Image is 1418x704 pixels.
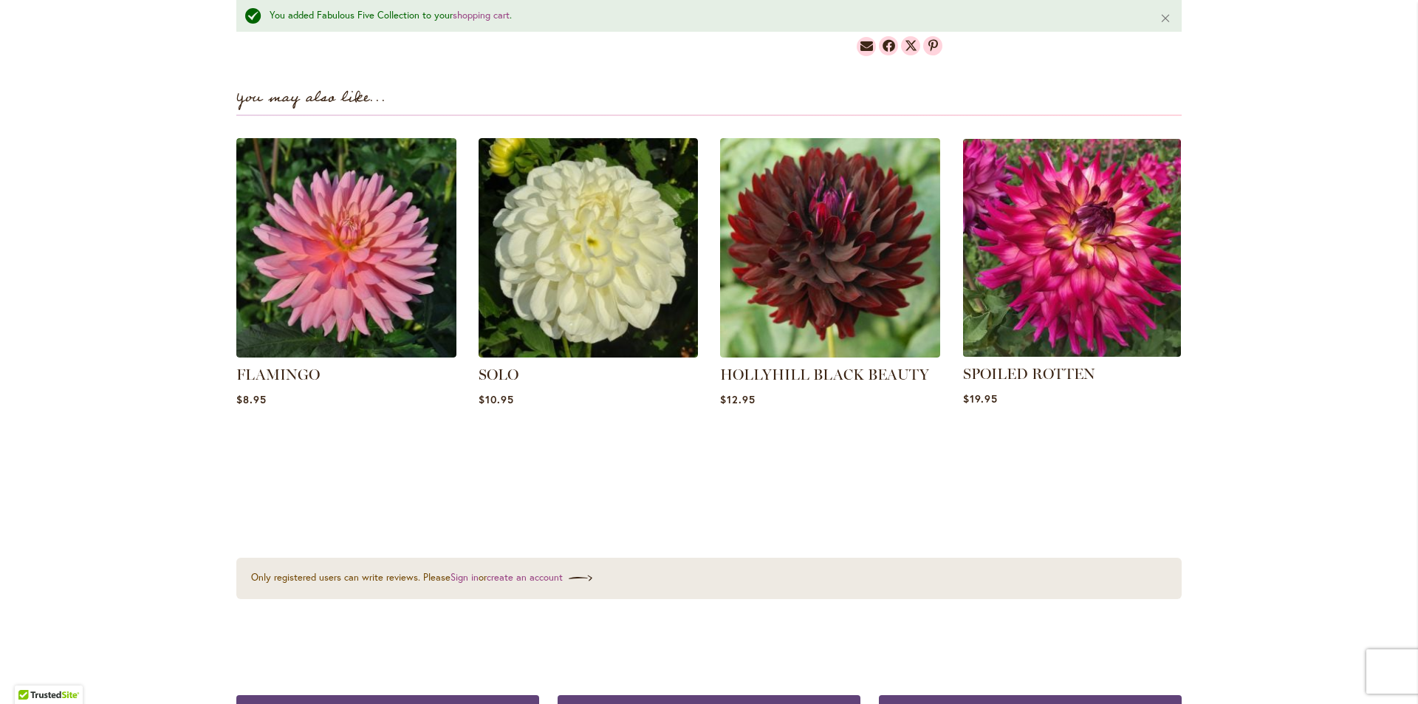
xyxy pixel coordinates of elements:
a: Dahlias on Twitter [901,36,920,55]
a: FLAMINGO [236,346,456,360]
div: Only registered users can write reviews. Please or [251,567,1167,590]
span: $12.95 [720,392,756,406]
a: Dahlias on Facebook [879,36,898,55]
img: HOLLYHILL BLACK BEAUTY [720,138,940,358]
a: SOLO [479,366,518,383]
a: create an account [487,571,592,584]
a: Dahlias on Pinterest [923,36,942,55]
a: HOLLYHILL BLACK BEAUTY [720,366,929,383]
span: $10.95 [479,392,514,406]
span: $19.95 [963,392,998,406]
img: FLAMINGO [236,138,456,358]
iframe: Launch Accessibility Center [11,652,52,693]
a: Sign in [451,571,479,584]
strong: You may also like... [236,86,386,110]
a: SPOILED ROTTEN [963,346,1182,360]
a: shopping cart [453,9,510,21]
a: SPOILED ROTTEN [963,365,1095,383]
img: SPOILED ROTTEN [957,133,1186,362]
div: You added Fabulous Five Collection to your . [270,9,1137,23]
a: SOLO [479,346,699,360]
a: HOLLYHILL BLACK BEAUTY [720,346,940,360]
span: $8.95 [236,392,267,406]
img: SOLO [479,138,699,358]
a: FLAMINGO [236,366,320,383]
